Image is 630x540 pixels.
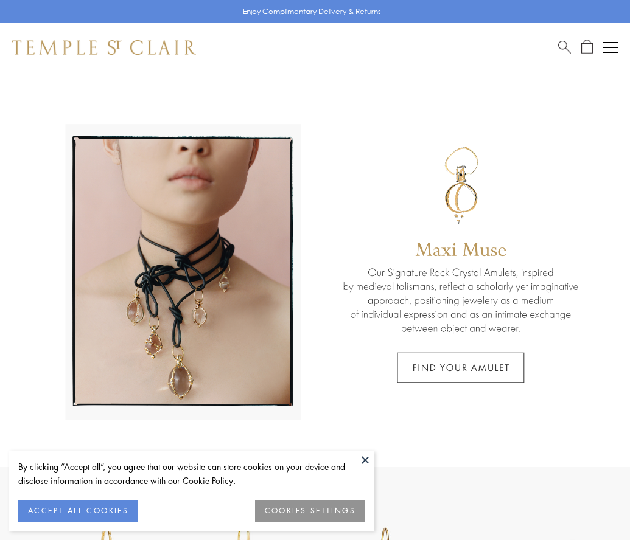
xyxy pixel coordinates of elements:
p: Enjoy Complimentary Delivery & Returns [243,5,381,18]
img: Temple St. Clair [12,40,196,55]
button: ACCEPT ALL COOKIES [18,500,138,522]
button: Open navigation [603,40,618,55]
div: By clicking “Accept all”, you agree that our website can store cookies on your device and disclos... [18,460,365,488]
a: Search [558,40,571,55]
a: Open Shopping Bag [581,40,593,55]
button: COOKIES SETTINGS [255,500,365,522]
